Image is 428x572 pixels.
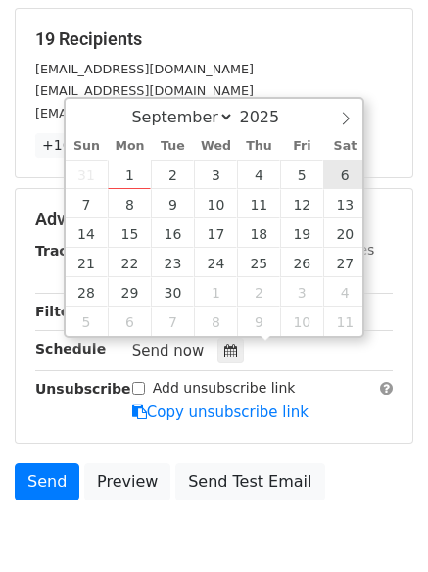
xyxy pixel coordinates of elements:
span: September 26, 2025 [280,248,323,277]
span: September 20, 2025 [323,218,366,248]
span: September 30, 2025 [151,277,194,307]
span: September 18, 2025 [237,218,280,248]
span: August 31, 2025 [66,160,109,189]
span: September 19, 2025 [280,218,323,248]
a: Preview [84,463,170,500]
span: September 14, 2025 [66,218,109,248]
a: Send [15,463,79,500]
span: Send now [132,342,205,359]
input: Year [234,108,305,126]
h5: Advanced [35,209,393,230]
span: September 2, 2025 [151,160,194,189]
span: September 1, 2025 [108,160,151,189]
span: September 29, 2025 [108,277,151,307]
strong: Tracking [35,243,101,259]
span: September 23, 2025 [151,248,194,277]
span: Wed [194,140,237,153]
span: October 7, 2025 [151,307,194,336]
span: Tue [151,140,194,153]
span: October 4, 2025 [323,277,366,307]
span: September 11, 2025 [237,189,280,218]
span: September 27, 2025 [323,248,366,277]
small: [EMAIL_ADDRESS][DOMAIN_NAME] [35,106,254,120]
span: September 3, 2025 [194,160,237,189]
span: September 17, 2025 [194,218,237,248]
strong: Unsubscribe [35,381,131,397]
label: Add unsubscribe link [153,378,296,399]
span: October 3, 2025 [280,277,323,307]
small: [EMAIL_ADDRESS][DOMAIN_NAME] [35,83,254,98]
span: September 13, 2025 [323,189,366,218]
h5: 19 Recipients [35,28,393,50]
span: September 4, 2025 [237,160,280,189]
span: October 1, 2025 [194,277,237,307]
a: Copy unsubscribe link [132,404,309,421]
strong: Filters [35,304,85,319]
small: [EMAIL_ADDRESS][DOMAIN_NAME] [35,62,254,76]
span: September 9, 2025 [151,189,194,218]
span: September 24, 2025 [194,248,237,277]
span: October 2, 2025 [237,277,280,307]
span: September 6, 2025 [323,160,366,189]
span: September 22, 2025 [108,248,151,277]
a: +16 more [35,133,118,158]
span: September 12, 2025 [280,189,323,218]
span: October 10, 2025 [280,307,323,336]
span: Mon [108,140,151,153]
span: October 6, 2025 [108,307,151,336]
span: September 8, 2025 [108,189,151,218]
span: Sat [323,140,366,153]
span: September 15, 2025 [108,218,151,248]
span: September 16, 2025 [151,218,194,248]
span: October 9, 2025 [237,307,280,336]
span: October 11, 2025 [323,307,366,336]
span: September 21, 2025 [66,248,109,277]
span: September 5, 2025 [280,160,323,189]
span: September 7, 2025 [66,189,109,218]
strong: Schedule [35,341,106,357]
span: September 10, 2025 [194,189,237,218]
iframe: Chat Widget [330,478,428,572]
span: October 8, 2025 [194,307,237,336]
span: October 5, 2025 [66,307,109,336]
span: Sun [66,140,109,153]
span: Thu [237,140,280,153]
span: Fri [280,140,323,153]
span: September 28, 2025 [66,277,109,307]
span: September 25, 2025 [237,248,280,277]
a: Send Test Email [175,463,324,500]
